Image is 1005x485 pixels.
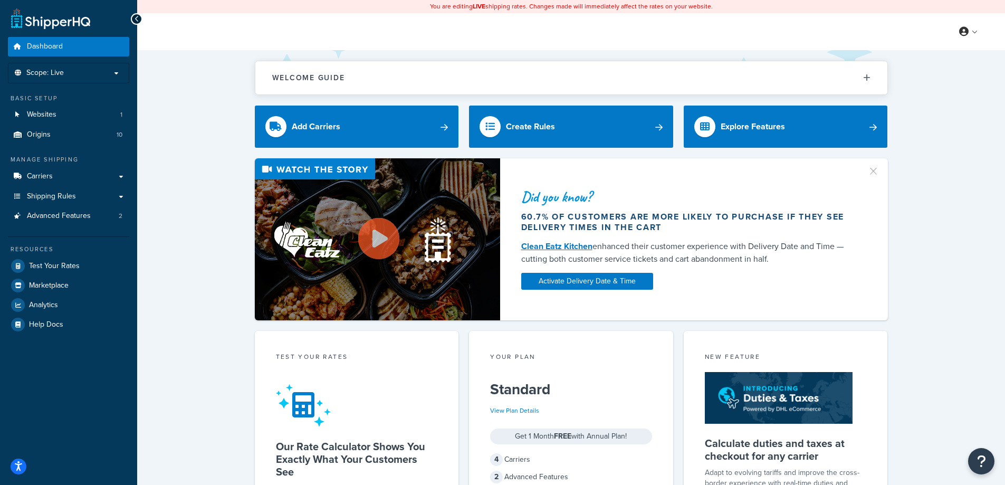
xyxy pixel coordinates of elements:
[120,110,122,119] span: 1
[8,125,129,145] a: Origins10
[8,206,129,226] li: Advanced Features
[721,119,785,134] div: Explore Features
[8,155,129,164] div: Manage Shipping
[469,106,673,148] a: Create Rules
[490,406,539,415] a: View Plan Details
[968,448,994,474] button: Open Resource Center
[27,172,53,181] span: Carriers
[119,212,122,221] span: 2
[684,106,888,148] a: Explore Features
[521,189,855,204] div: Did you know?
[490,352,652,364] div: Your Plan
[490,470,652,484] div: Advanced Features
[705,352,867,364] div: New Feature
[490,381,652,398] h5: Standard
[8,105,129,125] a: Websites1
[29,281,69,290] span: Marketplace
[521,212,855,233] div: 60.7% of customers are more likely to purchase if they see delivery times in the cart
[490,453,503,466] span: 4
[521,240,855,265] div: enhanced their customer experience with Delivery Date and Time — cutting both customer service ti...
[8,167,129,186] a: Carriers
[473,2,485,11] b: LIVE
[27,110,56,119] span: Websites
[27,42,63,51] span: Dashboard
[506,119,555,134] div: Create Rules
[521,273,653,290] a: Activate Delivery Date & Time
[8,94,129,103] div: Basic Setup
[255,158,500,320] img: Video thumbnail
[8,206,129,226] a: Advanced Features2
[490,429,652,444] div: Get 1 Month with Annual Plan!
[276,352,438,364] div: Test your rates
[490,471,503,483] span: 2
[26,69,64,78] span: Scope: Live
[255,106,459,148] a: Add Carriers
[255,61,887,94] button: Welcome Guide
[554,431,571,442] strong: FREE
[276,440,438,478] h5: Our Rate Calculator Shows You Exactly What Your Customers See
[8,245,129,254] div: Resources
[490,452,652,467] div: Carriers
[8,105,129,125] li: Websites
[8,296,129,315] a: Analytics
[8,125,129,145] li: Origins
[521,240,592,252] a: Clean Eatz Kitchen
[705,437,867,462] h5: Calculate duties and taxes at checkout for any carrier
[27,130,51,139] span: Origins
[8,37,129,56] a: Dashboard
[29,320,63,329] span: Help Docs
[8,256,129,275] a: Test Your Rates
[8,315,129,334] a: Help Docs
[29,301,58,310] span: Analytics
[27,212,91,221] span: Advanced Features
[29,262,80,271] span: Test Your Rates
[272,74,345,82] h2: Welcome Guide
[27,192,76,201] span: Shipping Rules
[292,119,340,134] div: Add Carriers
[8,276,129,295] a: Marketplace
[8,187,129,206] a: Shipping Rules
[117,130,122,139] span: 10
